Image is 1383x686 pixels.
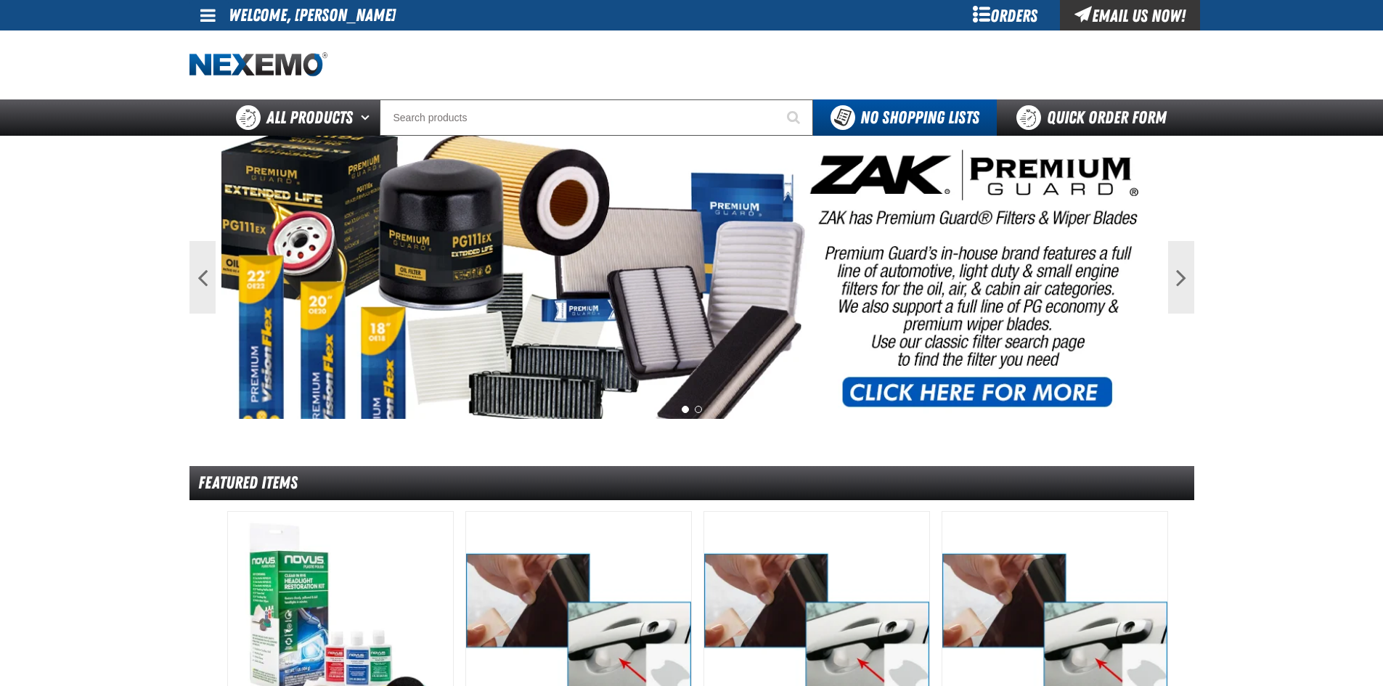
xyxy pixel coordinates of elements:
[380,99,813,136] input: Search
[266,105,353,131] span: All Products
[356,99,380,136] button: Open All Products pages
[189,241,216,314] button: Previous
[189,52,327,78] img: Nexemo logo
[1168,241,1194,314] button: Next
[813,99,997,136] button: You do not have available Shopping Lists. Open to Create a New List
[860,107,979,128] span: No Shopping Lists
[221,136,1162,419] img: PG Filters & Wipers
[997,99,1194,136] a: Quick Order Form
[682,406,689,413] button: 1 of 2
[189,466,1194,500] div: Featured Items
[695,406,702,413] button: 2 of 2
[777,99,813,136] button: Start Searching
